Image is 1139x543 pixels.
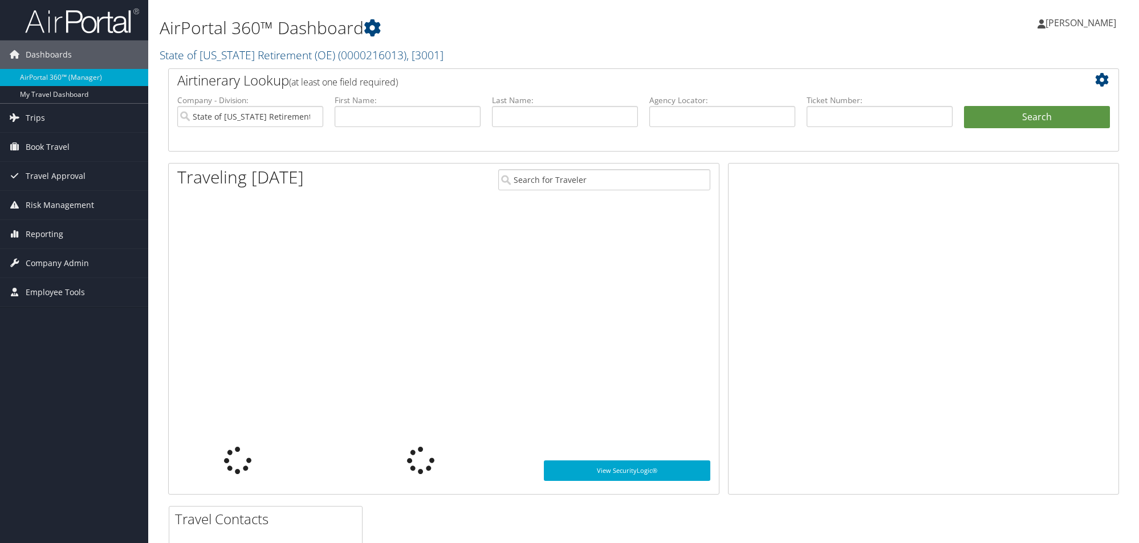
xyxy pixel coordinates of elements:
span: Travel Approval [26,162,86,190]
h1: AirPortal 360™ Dashboard [160,16,805,40]
button: Search [964,106,1110,129]
label: Last Name: [492,95,638,106]
span: Employee Tools [26,278,85,307]
span: [PERSON_NAME] [1046,17,1116,29]
span: Reporting [26,220,63,248]
span: Trips [26,104,45,132]
span: , [ 3001 ] [406,47,444,63]
a: View SecurityLogic® [544,460,710,481]
a: [PERSON_NAME] [1038,6,1128,40]
h1: Traveling [DATE] [177,165,304,189]
label: First Name: [335,95,481,106]
h2: Travel Contacts [175,509,362,529]
span: Company Admin [26,249,89,277]
span: (at least one field required) [289,76,398,88]
img: airportal-logo.png [25,7,139,34]
span: Book Travel [26,133,70,161]
label: Ticket Number: [807,95,953,106]
a: State of [US_STATE] Retirement (OE) [160,47,444,63]
label: Company - Division: [177,95,323,106]
input: Search for Traveler [498,169,710,190]
span: Dashboards [26,40,72,69]
span: ( 0000216013 ) [338,47,406,63]
span: Risk Management [26,191,94,219]
h2: Airtinerary Lookup [177,71,1031,90]
label: Agency Locator: [649,95,795,106]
